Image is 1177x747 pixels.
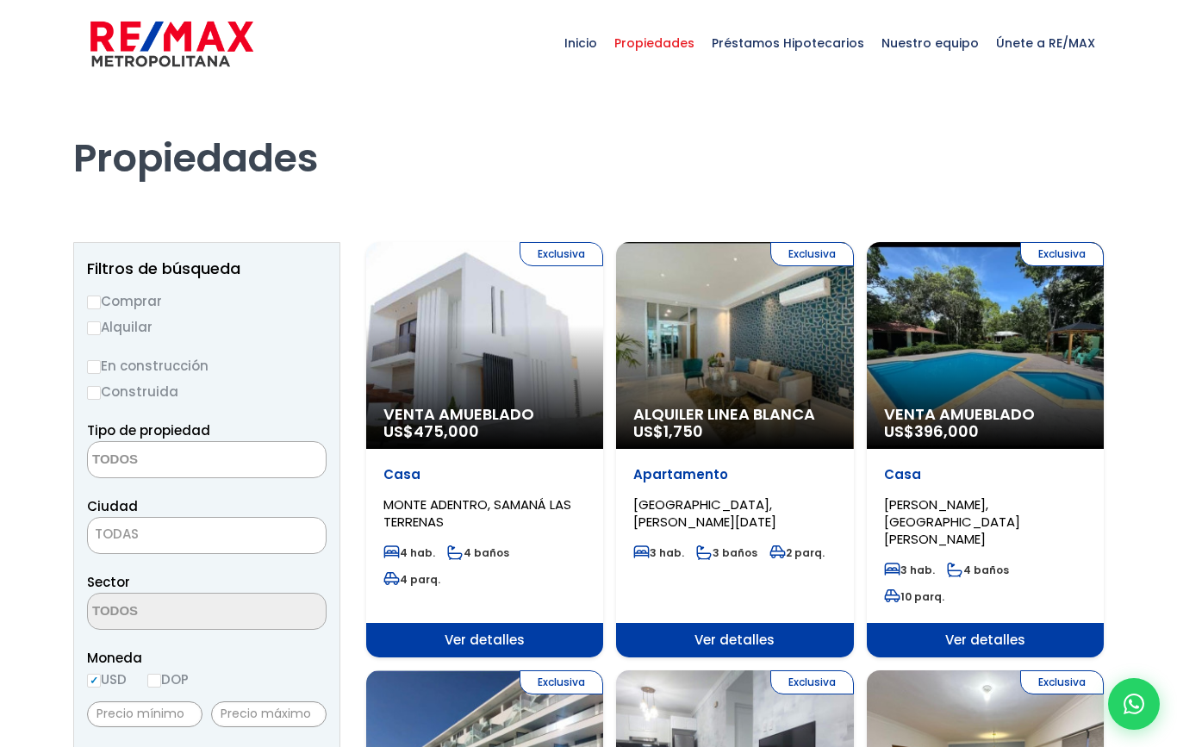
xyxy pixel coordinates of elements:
[87,290,327,312] label: Comprar
[383,572,440,587] span: 4 parq.
[383,466,586,483] p: Casa
[73,87,1104,182] h1: Propiedades
[616,242,853,657] a: Exclusiva Alquiler Linea Blanca US$1,750 Apartamento [GEOGRAPHIC_DATA], [PERSON_NAME][DATE] 3 hab...
[633,495,776,531] span: [GEOGRAPHIC_DATA], [PERSON_NAME][DATE]
[87,296,101,309] input: Comprar
[633,406,836,423] span: Alquiler Linea Blanca
[87,497,138,515] span: Ciudad
[696,545,757,560] span: 3 baños
[147,674,161,688] input: DOP
[414,420,479,442] span: 475,000
[383,545,435,560] span: 4 hab.
[95,525,139,543] span: TODAS
[87,421,210,439] span: Tipo de propiedad
[87,517,327,554] span: TODAS
[947,563,1009,577] span: 4 baños
[88,522,326,546] span: TODAS
[884,420,979,442] span: US$
[383,495,571,531] span: MONTE ADENTRO, SAMANÁ LAS TERRENAS
[914,420,979,442] span: 396,000
[88,442,255,479] textarea: Search
[87,647,327,669] span: Moneda
[87,381,327,402] label: Construida
[1020,242,1104,266] span: Exclusiva
[366,242,603,657] a: Exclusiva Venta Amueblado US$475,000 Casa MONTE ADENTRO, SAMANÁ LAS TERRENAS 4 hab. 4 baños 4 par...
[616,623,853,657] span: Ver detalles
[556,17,606,69] span: Inicio
[447,545,509,560] span: 4 baños
[88,594,255,631] textarea: Search
[1020,670,1104,694] span: Exclusiva
[87,360,101,374] input: En construcción
[87,573,130,591] span: Sector
[633,466,836,483] p: Apartamento
[663,420,703,442] span: 1,750
[87,321,101,335] input: Alquilar
[520,242,603,266] span: Exclusiva
[884,495,1020,548] span: [PERSON_NAME], [GEOGRAPHIC_DATA][PERSON_NAME]
[867,623,1104,657] span: Ver detalles
[87,260,327,277] h2: Filtros de búsqueda
[87,316,327,338] label: Alquilar
[884,466,1087,483] p: Casa
[884,589,944,604] span: 10 parq.
[90,18,253,70] img: remax-metropolitana-logo
[147,669,189,690] label: DOP
[366,623,603,657] span: Ver detalles
[520,670,603,694] span: Exclusiva
[769,545,825,560] span: 2 parq.
[211,701,327,727] input: Precio máximo
[87,355,327,377] label: En construcción
[987,17,1104,69] span: Únete a RE/MAX
[770,242,854,266] span: Exclusiva
[87,701,202,727] input: Precio mínimo
[770,670,854,694] span: Exclusiva
[87,669,127,690] label: USD
[606,17,703,69] span: Propiedades
[633,545,684,560] span: 3 hab.
[87,386,101,400] input: Construida
[87,674,101,688] input: USD
[703,17,873,69] span: Préstamos Hipotecarios
[633,420,703,442] span: US$
[884,406,1087,423] span: Venta Amueblado
[383,420,479,442] span: US$
[873,17,987,69] span: Nuestro equipo
[884,563,935,577] span: 3 hab.
[867,242,1104,657] a: Exclusiva Venta Amueblado US$396,000 Casa [PERSON_NAME], [GEOGRAPHIC_DATA][PERSON_NAME] 3 hab. 4 ...
[383,406,586,423] span: Venta Amueblado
